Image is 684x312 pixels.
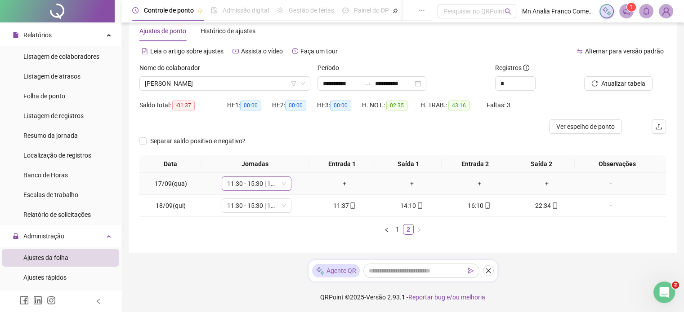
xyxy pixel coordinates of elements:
span: pushpin [393,8,398,13]
div: 22:34 [517,201,577,211]
span: to [364,80,371,87]
a: 2 [403,224,413,234]
span: 2 [672,281,679,289]
th: Saída 2 [508,155,575,173]
th: Saída 1 [375,155,442,173]
div: Saldo total: [139,100,227,110]
div: HE 1: [227,100,272,110]
div: + [382,179,442,189]
span: Faltas: 3 [487,101,510,109]
span: down [281,203,286,208]
span: 11:30 - 15:30 | 17:30 - 22:30 [227,177,286,190]
span: Separar saldo positivo e negativo? [147,136,249,146]
div: H. TRAB.: [420,100,486,110]
div: + [517,179,577,189]
div: Agente QR [312,264,360,277]
span: swap-right [364,80,371,87]
li: 1 [392,224,403,235]
th: Entrada 1 [308,155,375,173]
span: Controle de ponto [144,7,194,14]
div: 16:10 [449,201,510,211]
sup: 1 [627,3,636,12]
span: ANDERSON LUIS DOS SANTOS SOUZA [145,77,305,90]
th: Observações [575,155,659,173]
span: right [416,227,422,233]
span: Faça um tour [300,48,338,55]
span: pushpin [197,8,203,13]
span: send [468,268,474,274]
li: Próxima página [414,224,425,235]
span: Listagem de registros [23,112,84,119]
span: mobile [349,202,356,209]
span: 11:30 - 15:30 | 17:30 - 22:30 [227,199,286,212]
span: down [281,181,286,186]
a: 1 [393,224,402,234]
span: left [384,227,389,233]
span: 1 [630,4,633,10]
span: Relatórios [23,31,52,39]
span: left [95,298,102,304]
span: Relatório de solicitações [23,211,91,218]
th: Data [139,155,201,173]
img: sparkle-icon.fc2bf0ac1784a2077858766a79e2daf3.svg [602,6,612,16]
span: mobile [483,202,491,209]
span: Registros [495,63,529,73]
span: upload [655,123,662,130]
span: Painel do DP [354,7,389,14]
span: Banco de Horas [23,171,68,179]
span: clock-circle [132,7,139,13]
span: info-circle [523,65,529,71]
span: youtube [232,48,239,54]
div: + [314,179,375,189]
span: dashboard [342,7,349,13]
label: Período [317,63,345,73]
span: filter [291,81,296,86]
div: Histórico de ajustes [201,26,255,36]
span: Gestão de férias [289,7,334,14]
span: Assista o vídeo [241,48,283,55]
span: Escalas de trabalho [23,191,78,198]
button: right [414,224,425,235]
div: - [584,179,637,189]
span: lock [13,233,19,239]
span: Ver espelho de ponto [556,122,615,132]
span: linkedin [33,296,42,305]
span: ellipsis [419,7,425,13]
th: Jornadas [201,155,308,173]
iframe: Intercom live chat [653,281,675,303]
div: Ajustes de ponto [139,26,186,36]
button: left [381,224,392,235]
span: history [292,48,298,54]
span: search [505,8,511,15]
span: Resumo da jornada [23,132,78,139]
span: Listagem de colaboradores [23,53,99,60]
span: file [13,32,19,38]
span: reload [591,80,598,87]
span: 02:35 [386,101,407,110]
span: mobile [416,202,423,209]
div: + [449,179,510,189]
span: file-text [142,48,148,54]
li: 2 [403,224,414,235]
span: Atualizar tabela [601,79,645,88]
img: sparkle-icon.fc2bf0ac1784a2077858766a79e2daf3.svg [316,266,325,276]
span: 00:00 [240,101,261,110]
span: Localização de registros [23,152,91,159]
span: facebook [20,296,29,305]
span: mobile [551,202,558,209]
span: Ajustes rápidos [23,274,67,281]
span: Observações [578,159,656,169]
span: Admissão digital [223,7,269,14]
span: instagram [47,296,56,305]
span: 00:00 [285,101,306,110]
span: 43:16 [448,101,469,110]
span: Listagem de atrasos [23,73,80,80]
span: 17/09(qua) [155,180,187,187]
div: H. NOT.: [362,100,420,110]
span: Leia o artigo sobre ajustes [150,48,224,55]
button: Ver espelho de ponto [549,119,622,134]
span: Reportar bug e/ou melhoria [408,294,485,301]
span: Folha de ponto [23,92,65,100]
span: 00:00 [330,101,351,110]
div: 14:10 [382,201,442,211]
